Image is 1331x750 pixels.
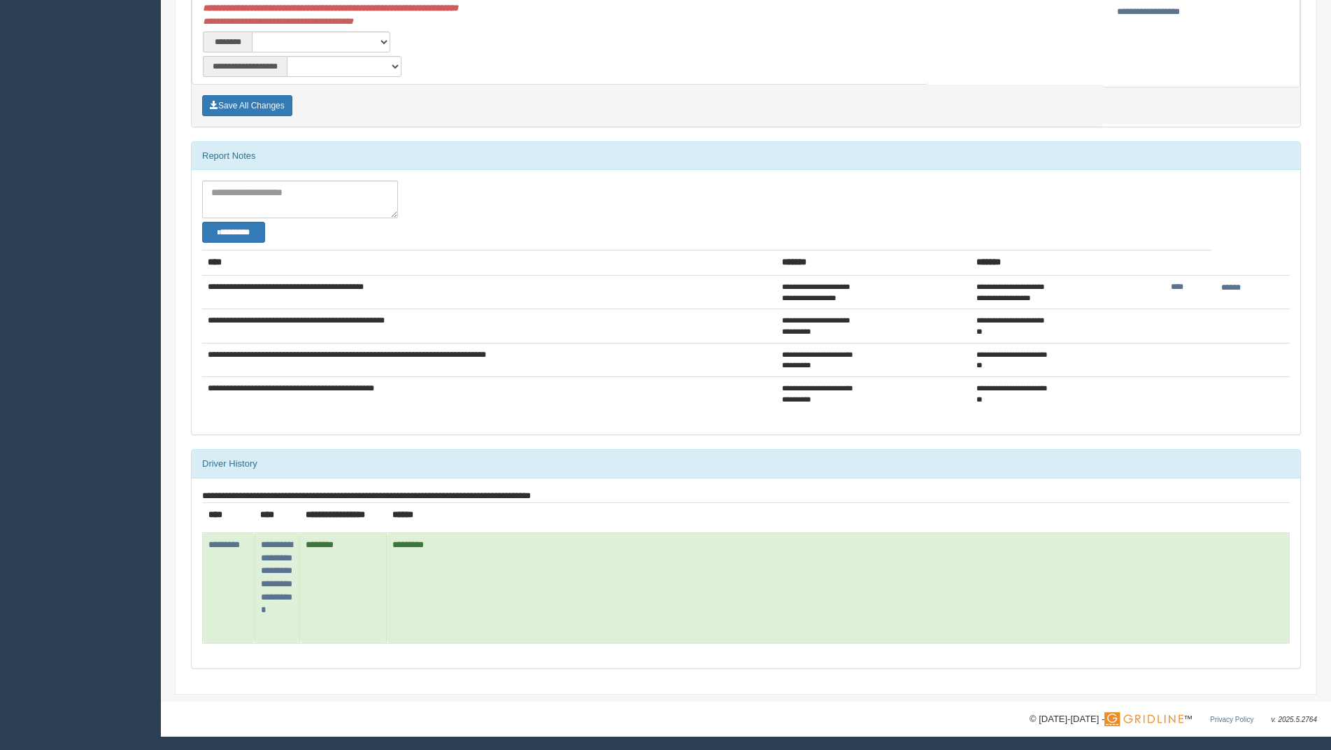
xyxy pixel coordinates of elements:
div: Driver History [192,450,1300,478]
button: Save [202,95,292,116]
div: Report Notes [192,142,1300,170]
div: © [DATE]-[DATE] - ™ [1030,712,1317,727]
span: v. 2025.5.2764 [1272,716,1317,723]
a: Privacy Policy [1210,716,1253,723]
button: Change Filter Options [202,222,265,243]
img: Gridline [1104,712,1183,726]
